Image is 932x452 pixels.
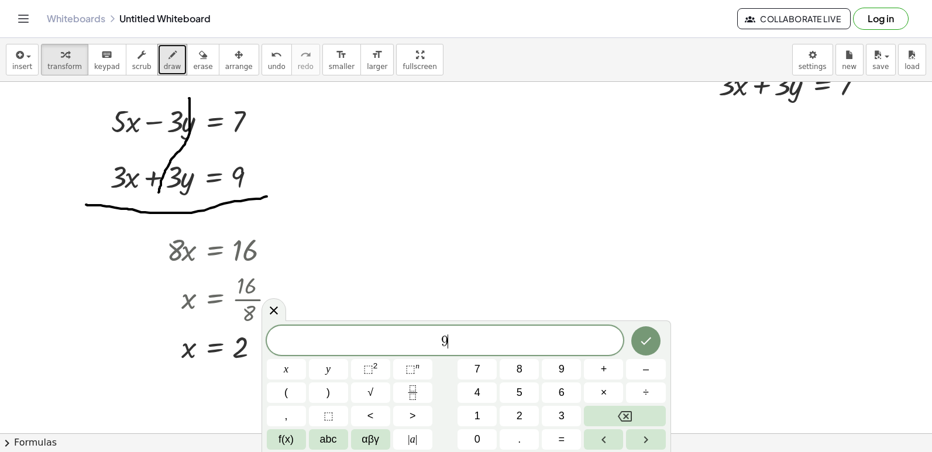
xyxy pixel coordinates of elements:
[12,63,32,71] span: insert
[267,429,306,450] button: Functions
[500,406,539,426] button: 2
[872,63,889,71] span: save
[88,44,126,75] button: keyboardkeypad
[474,385,480,401] span: 4
[559,408,565,424] span: 3
[336,48,347,62] i: format_size
[458,382,497,403] button: 4
[415,361,419,370] sup: n
[474,361,480,377] span: 7
[474,408,480,424] span: 1
[164,63,181,71] span: draw
[157,44,188,75] button: draw
[322,44,361,75] button: format_sizesmaller
[542,429,581,450] button: Equals
[360,44,394,75] button: format_sizelarger
[500,359,539,379] button: 8
[47,13,105,25] a: Whiteboards
[278,432,294,447] span: f(x)
[601,361,607,377] span: +
[517,408,522,424] span: 2
[351,359,390,379] button: Squared
[792,44,833,75] button: settings
[835,44,864,75] button: new
[458,359,497,379] button: 7
[271,48,282,62] i: undo
[898,44,926,75] button: load
[408,433,410,445] span: |
[262,44,292,75] button: undoundo
[298,63,314,71] span: redo
[309,359,348,379] button: y
[842,63,857,71] span: new
[396,44,443,75] button: fullscreen
[542,406,581,426] button: 3
[866,44,896,75] button: save
[559,361,565,377] span: 9
[285,408,288,424] span: ,
[542,382,581,403] button: 6
[267,382,306,403] button: (
[101,48,112,62] i: keyboard
[405,363,415,375] span: ⬚
[14,9,33,28] button: Toggle navigation
[284,385,288,401] span: (
[905,63,920,71] span: load
[474,432,480,447] span: 0
[320,432,337,447] span: abc
[410,408,416,424] span: >
[329,63,355,71] span: smaller
[309,429,348,450] button: Alphabet
[393,382,432,403] button: Fraction
[559,432,565,447] span: =
[362,432,379,447] span: αβγ
[458,406,497,426] button: 1
[193,63,212,71] span: erase
[747,13,841,24] span: Collaborate Live
[737,8,851,29] button: Collaborate Live
[373,361,378,370] sup: 2
[291,44,320,75] button: redoredo
[517,385,522,401] span: 5
[225,63,253,71] span: arrange
[584,429,623,450] button: Left arrow
[458,429,497,450] button: 0
[132,63,152,71] span: scrub
[367,408,374,424] span: <
[300,48,311,62] i: redo
[584,406,665,426] button: Backspace
[584,359,623,379] button: Plus
[284,361,288,377] span: x
[219,44,259,75] button: arrange
[6,44,39,75] button: insert
[517,361,522,377] span: 8
[126,44,158,75] button: scrub
[415,433,418,445] span: |
[309,406,348,426] button: Placeholder
[408,432,417,447] span: a
[324,408,333,424] span: ⬚
[267,359,306,379] button: x
[367,63,387,71] span: larger
[631,326,661,356] button: Done
[626,359,665,379] button: Minus
[500,382,539,403] button: 5
[853,8,909,30] button: Log in
[268,63,286,71] span: undo
[559,385,565,401] span: 6
[351,406,390,426] button: Less than
[393,406,432,426] button: Greater than
[403,63,436,71] span: fullscreen
[584,382,623,403] button: Times
[326,361,331,377] span: y
[518,432,521,447] span: .
[626,382,665,403] button: Divide
[351,382,390,403] button: Square root
[351,429,390,450] button: Greek alphabet
[94,63,120,71] span: keypad
[643,385,649,401] span: ÷
[601,385,607,401] span: ×
[542,359,581,379] button: 9
[626,429,665,450] button: Right arrow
